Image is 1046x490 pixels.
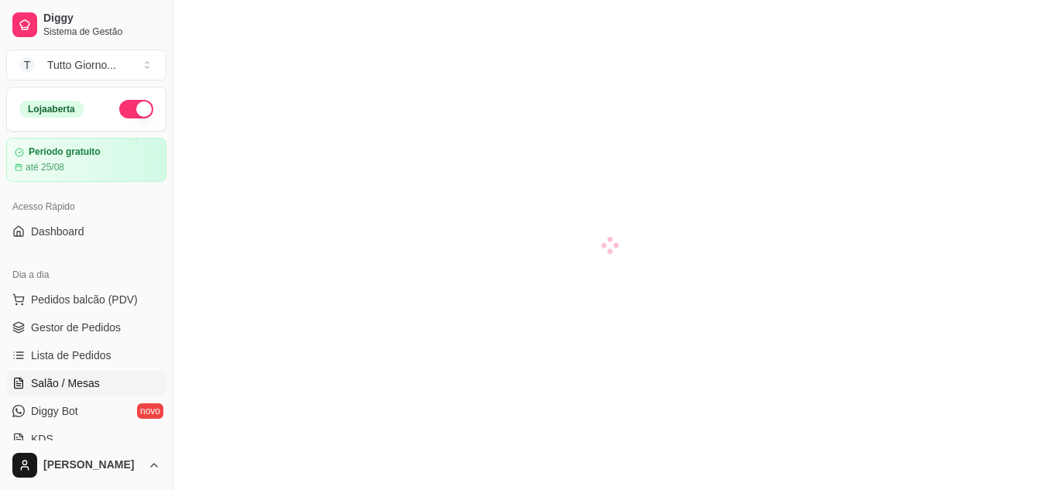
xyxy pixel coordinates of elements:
[6,399,166,423] a: Diggy Botnovo
[26,161,64,173] article: até 25/08
[31,403,78,419] span: Diggy Bot
[6,343,166,368] a: Lista de Pedidos
[6,6,166,43] a: DiggySistema de Gestão
[6,262,166,287] div: Dia a dia
[6,138,166,182] a: Período gratuitoaté 25/08
[6,219,166,244] a: Dashboard
[29,146,101,158] article: Período gratuito
[6,447,166,484] button: [PERSON_NAME]
[19,57,35,73] span: T
[43,26,160,38] span: Sistema de Gestão
[6,194,166,219] div: Acesso Rápido
[43,458,142,472] span: [PERSON_NAME]
[19,101,84,118] div: Loja aberta
[6,315,166,340] a: Gestor de Pedidos
[6,287,166,312] button: Pedidos balcão (PDV)
[31,348,111,363] span: Lista de Pedidos
[31,224,84,239] span: Dashboard
[31,375,100,391] span: Salão / Mesas
[47,57,116,73] div: Tutto Giorno ...
[31,320,121,335] span: Gestor de Pedidos
[31,431,53,447] span: KDS
[6,50,166,81] button: Select a team
[6,427,166,451] a: KDS
[31,292,138,307] span: Pedidos balcão (PDV)
[119,100,153,118] button: Alterar Status
[6,371,166,396] a: Salão / Mesas
[43,12,160,26] span: Diggy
